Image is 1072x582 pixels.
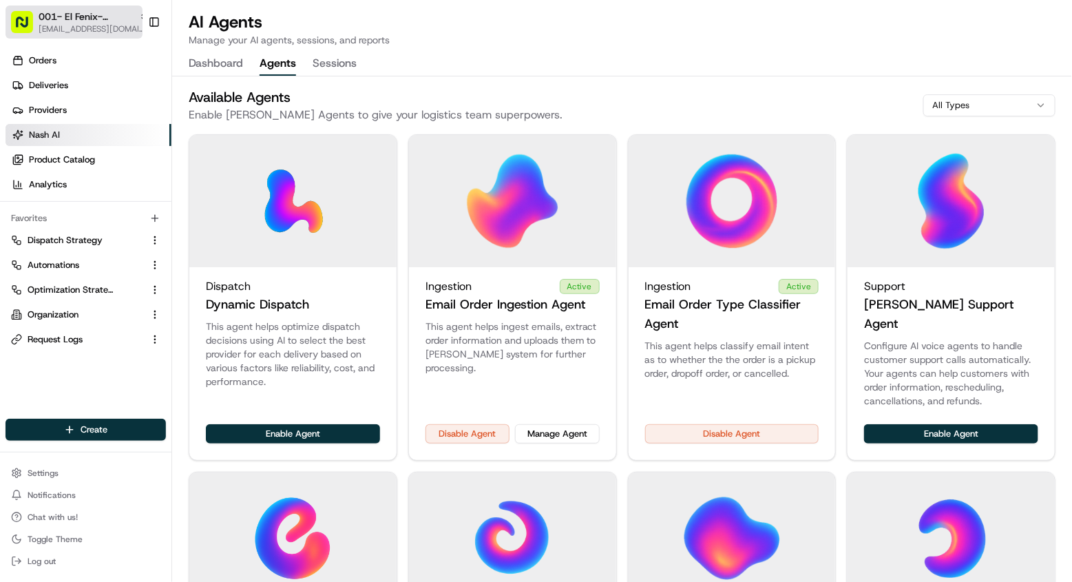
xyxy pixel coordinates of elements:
[14,54,251,76] p: Welcome 👋
[645,424,819,444] button: Disable Agent
[425,320,600,375] p: This agent helps ingest emails, extract order information and uploads them to [PERSON_NAME] syste...
[6,304,166,326] button: Organization
[6,229,166,251] button: Dispatch Strategy
[8,301,111,326] a: 📗Knowledge Base
[11,284,144,296] a: Optimization Strategy
[14,199,36,221] img: Zach Benton
[6,99,171,121] a: Providers
[6,552,166,571] button: Log out
[11,309,144,321] a: Organization
[36,87,227,102] input: Clear
[29,104,67,116] span: Providers
[6,486,166,505] button: Notifications
[28,234,103,247] span: Dispatch Strategy
[313,52,357,76] button: Sessions
[864,339,1038,408] p: Configure AI voice agents to handle customer support calls automatically. Your agents can help cu...
[6,50,171,72] a: Orders
[29,79,68,92] span: Deliveries
[6,329,166,351] button: Request Logs
[425,424,509,444] button: Disable Agent
[779,279,819,294] div: Active
[864,278,1038,295] div: Support
[560,279,600,294] div: Active
[116,308,127,319] div: 💻
[6,149,171,171] a: Product Catalog
[6,508,166,527] button: Chat with us!
[864,295,1038,333] h3: [PERSON_NAME] Support Agent
[14,130,39,155] img: 1736555255976-a54dd68f-1ca7-489b-9aae-adbdc363a1c4
[6,530,166,549] button: Toggle Theme
[243,152,342,251] img: Dynamic Dispatch
[213,175,251,191] button: See all
[6,419,166,441] button: Create
[6,6,143,39] button: 001- El Fenix- [GEOGRAPHIC_DATA][EMAIL_ADDRESS][DOMAIN_NAME]
[28,468,59,479] span: Settings
[645,339,819,380] p: This agent helps classify email intent as to whether the the order is a pickup order, dropoff ord...
[234,134,251,151] button: Start new chat
[29,129,60,141] span: Nash AI
[28,309,78,321] span: Organization
[114,212,119,223] span: •
[6,124,171,146] a: Nash AI
[39,10,134,23] button: 001- El Fenix- [GEOGRAPHIC_DATA]
[463,152,562,251] img: Email Order Ingestion Agent
[11,234,144,247] a: Dispatch Strategy
[28,333,83,346] span: Request Logs
[260,52,296,76] button: Agents
[6,174,171,196] a: Analytics
[97,340,167,351] a: Powered byPylon
[28,490,76,501] span: Notifications
[43,212,112,223] span: [PERSON_NAME]
[29,178,67,191] span: Analytics
[902,152,1001,251] img: Charlie Support Agent
[189,107,563,123] p: Enable [PERSON_NAME] Agents to give your logistics team superpowers.
[206,295,309,314] h3: Dynamic Dispatch
[645,278,819,295] div: Ingestion
[62,144,189,155] div: We're available if you need us!
[189,87,563,107] h2: Available Agents
[425,278,600,295] div: Ingestion
[189,52,243,76] button: Dashboard
[14,178,92,189] div: Past conversations
[682,152,781,251] img: Email Order Type Classifier Agent
[11,259,144,271] a: Automations
[122,212,150,223] span: [DATE]
[137,340,167,351] span: Pylon
[28,284,114,296] span: Optimization Strategy
[6,464,166,483] button: Settings
[206,424,380,444] button: Enable Agent
[14,236,36,258] img: Masood Aslam
[515,424,599,444] button: Manage Agent
[189,33,390,47] p: Manage your AI agents, sessions, and reports
[6,254,166,276] button: Automations
[11,333,144,346] a: Request Logs
[28,512,78,523] span: Chat with us!
[122,249,150,260] span: [DATE]
[114,249,119,260] span: •
[62,130,226,144] div: Start new chat
[6,279,166,301] button: Optimization Strategy
[28,259,79,271] span: Automations
[14,308,25,319] div: 📗
[29,154,95,166] span: Product Catalog
[29,130,54,155] img: 8016278978528_b943e370aa5ada12b00a_72.png
[43,249,112,260] span: [PERSON_NAME]
[425,295,585,314] h3: Email Order Ingestion Agent
[29,54,56,67] span: Orders
[6,207,166,229] div: Favorites
[206,320,380,388] p: This agent helps optimize dispatch decisions using AI to select the best provider for each delive...
[28,306,105,320] span: Knowledge Base
[206,278,380,295] div: Dispatch
[6,74,171,96] a: Deliveries
[81,424,107,436] span: Create
[111,301,227,326] a: 💻API Documentation
[28,534,83,545] span: Toggle Theme
[14,12,41,40] img: Nash
[130,306,221,320] span: API Documentation
[645,295,819,333] h3: Email Order Type Classifier Agent
[39,23,149,34] button: [EMAIL_ADDRESS][DOMAIN_NAME]
[189,11,390,33] h1: AI Agents
[28,556,56,567] span: Log out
